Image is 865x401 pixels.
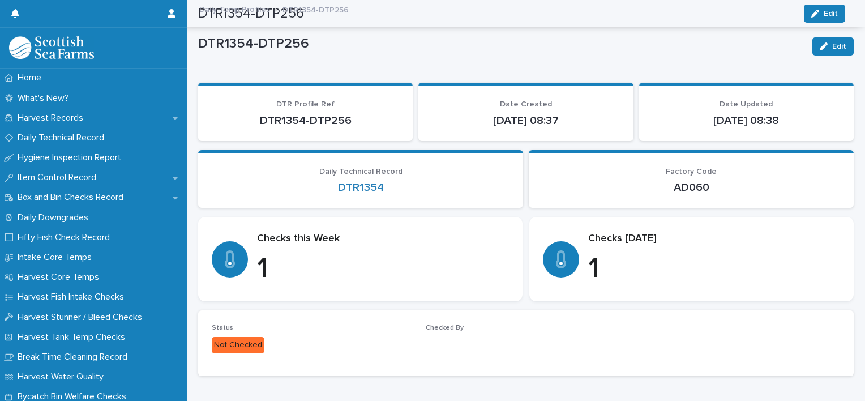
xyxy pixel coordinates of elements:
span: Daily Technical Record [319,168,402,176]
p: Daily Technical Record [13,133,113,143]
p: Item Control Record [13,172,105,183]
p: Box and Bin Checks Record [13,192,132,203]
p: Harvest Fish Intake Checks [13,292,133,302]
p: Harvest Core Temps [13,272,108,283]
p: 1 [588,252,840,286]
p: Hygiene Inspection Report [13,152,130,163]
a: DTR1354 [338,181,384,194]
span: Factory Code [666,168,717,176]
p: Checks [DATE] [588,233,840,245]
span: Date Updated [720,100,773,108]
div: Not Checked [212,337,264,353]
p: Break Time Cleaning Record [13,352,136,362]
p: Home [13,72,50,83]
img: mMrefqRFQpe26GRNOUkG [9,36,94,59]
span: DTR Profile Ref [276,100,335,108]
p: AD060 [542,181,840,194]
a: Daily Temp Profiles [199,2,270,15]
p: [DATE] 08:38 [653,114,840,127]
p: [DATE] 08:37 [432,114,619,127]
p: - [426,337,626,349]
p: DTR1354-DTP256 [282,3,349,15]
p: 1 [257,252,509,286]
p: Fifty Fish Check Record [13,232,119,243]
p: Harvest Water Quality [13,372,113,382]
p: What's New? [13,93,78,104]
p: Harvest Stunner / Bleed Checks [13,312,151,323]
p: Harvest Records [13,113,92,123]
span: Status [212,325,233,331]
span: Checked By [426,325,464,331]
span: Edit [832,42,846,50]
span: Date Created [500,100,552,108]
p: DTR1354-DTP256 [212,114,399,127]
p: DTR1354-DTP256 [198,36,803,52]
p: Daily Downgrades [13,212,97,223]
p: Checks this Week [257,233,509,245]
button: Edit [812,37,854,56]
p: Harvest Tank Temp Checks [13,332,134,343]
p: Intake Core Temps [13,252,101,263]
